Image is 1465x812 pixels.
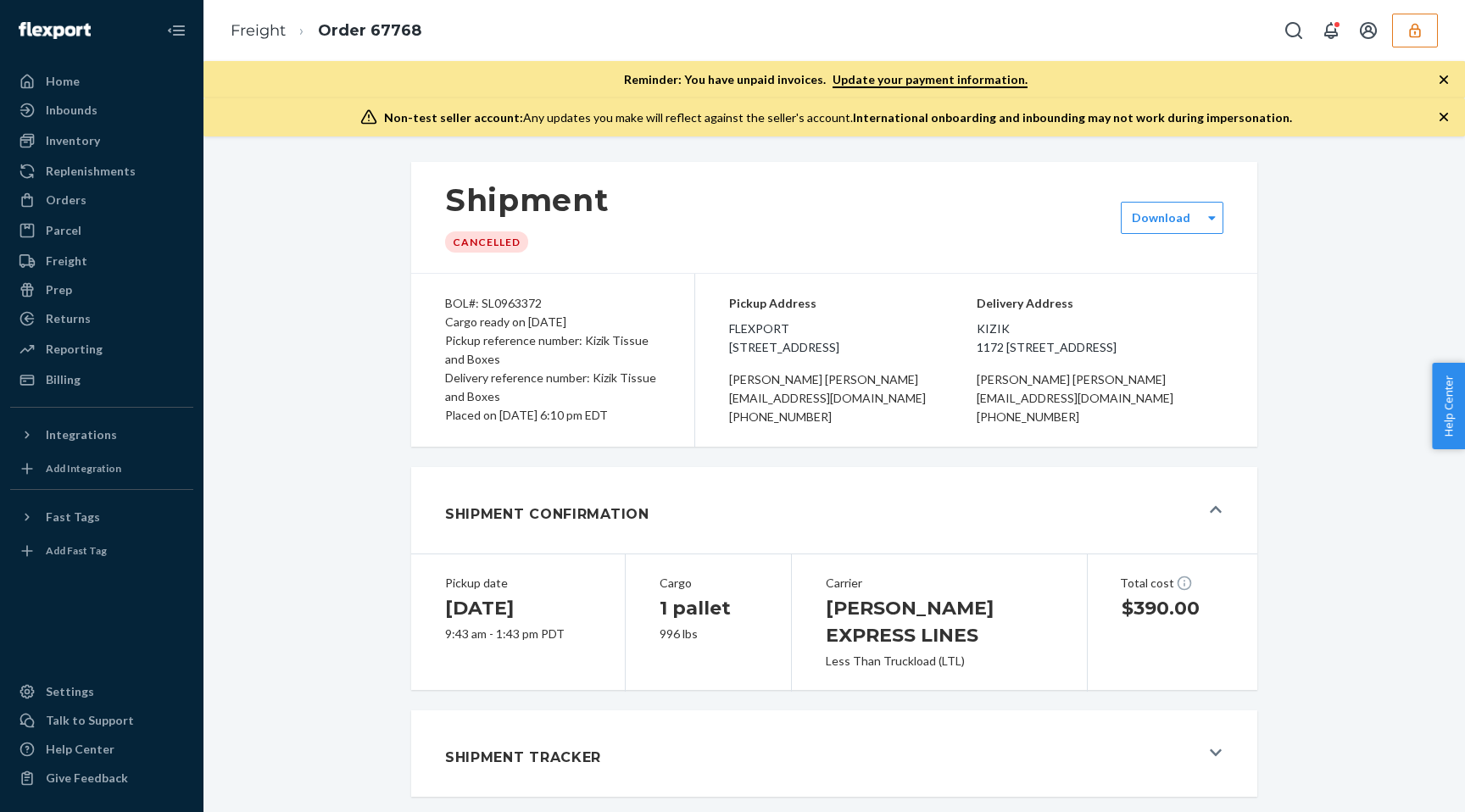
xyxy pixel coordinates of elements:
span: Non-test seller account: [384,110,523,125]
a: Prep [10,276,193,303]
p: Delivery Address [977,294,1224,313]
div: Cargo [660,575,757,592]
h1: Shipment [445,182,609,218]
button: Open Search Box [1277,14,1311,47]
div: BOL#: SL0963372 [445,294,660,313]
button: Help Center [1432,363,1465,449]
div: Cancelled [445,231,528,253]
div: [PERSON_NAME] [PERSON_NAME] [729,370,977,389]
div: Home [46,73,80,90]
div: Delivery reference number: Kizik Tissue and Boxes [445,369,660,406]
span: 1 pallet [660,597,731,620]
a: Inventory [10,127,193,154]
div: Settings [46,683,94,700]
a: Freight [10,247,193,275]
a: Billing [10,366,193,393]
div: 9:43 am - 1:43 pm PDT [445,626,591,642]
button: Open notifications [1314,14,1348,47]
div: Fast Tags [46,509,100,526]
h1: Shipment Confirmation [445,504,649,525]
div: [EMAIL_ADDRESS][DOMAIN_NAME] [729,389,977,408]
div: 996 lbs [660,626,757,642]
div: Pickup reference number: Kizik Tissue and Boxes [445,331,660,369]
div: Less Than Truckload (LTL) [826,653,1053,670]
span: Kizik 1172 [STREET_ADDRESS] [977,320,1224,357]
button: Shipment Confirmation [411,467,1257,553]
p: Pickup Address [729,294,977,313]
div: Reporting [46,341,103,358]
button: Integrations [10,421,193,448]
span: Flexport [STREET_ADDRESS] [729,320,977,357]
div: Pickup date [445,575,591,592]
div: Freight [46,253,87,270]
a: Home [10,68,193,95]
div: Add Fast Tag [46,543,107,558]
a: Parcel [10,217,193,244]
a: Settings [10,678,193,705]
button: Fast Tags [10,503,193,531]
div: Help Center [46,741,114,758]
div: Inventory [46,132,100,149]
div: Prep [46,281,72,298]
div: Parcel [46,222,81,239]
a: Replenishments [10,158,193,185]
div: [PERSON_NAME] [PERSON_NAME] [977,370,1224,389]
div: [PHONE_NUMBER] [729,408,977,426]
div: Integrations [46,426,117,443]
div: [PHONE_NUMBER] [977,408,1224,426]
img: Flexport logo [19,22,91,39]
button: Open account menu [1351,14,1385,47]
h1: [DATE] [445,595,591,622]
a: Freight [231,21,286,40]
div: Total cost [1120,575,1225,592]
div: Inbounds [46,102,97,119]
button: Shipment Tracker [411,710,1257,797]
div: Add Integration [46,461,121,476]
a: Add Integration [10,455,193,482]
a: Help Center [10,736,193,763]
div: Returns [46,310,91,327]
h1: $390.00 [1122,595,1223,622]
div: Orders [46,192,86,209]
iframe: Opens a widget where you can chat to one of our agents [1355,761,1448,804]
a: Order 67768 [318,21,421,40]
a: Reporting [10,336,193,363]
span: International onboarding and inbounding may not work during impersonation. [853,110,1292,125]
p: Reminder: You have unpaid invoices. [624,71,1028,88]
a: Returns [10,305,193,332]
div: Cargo ready on [DATE] [445,313,660,331]
div: Any updates you make will reflect against the seller's account. [384,109,1292,126]
div: Placed on [DATE] 6:10 pm EDT [445,406,660,425]
button: Give Feedback [10,765,193,792]
button: Close Navigation [159,14,193,47]
div: Replenishments [46,163,136,180]
div: [EMAIL_ADDRESS][DOMAIN_NAME] [977,389,1224,408]
div: Give Feedback [46,770,128,787]
div: Download [1132,209,1190,226]
a: Update your payment information. [833,72,1028,88]
h1: [PERSON_NAME] EXPRESS LINES [826,595,1053,649]
a: Orders [10,186,193,214]
a: Inbounds [10,97,193,124]
button: Talk to Support [10,707,193,734]
div: Billing [46,371,81,388]
div: Carrier [826,575,1053,592]
ol: breadcrumbs [217,6,435,56]
div: Talk to Support [46,712,134,729]
h1: Shipment Tracker [445,748,601,768]
a: Add Fast Tag [10,537,193,565]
